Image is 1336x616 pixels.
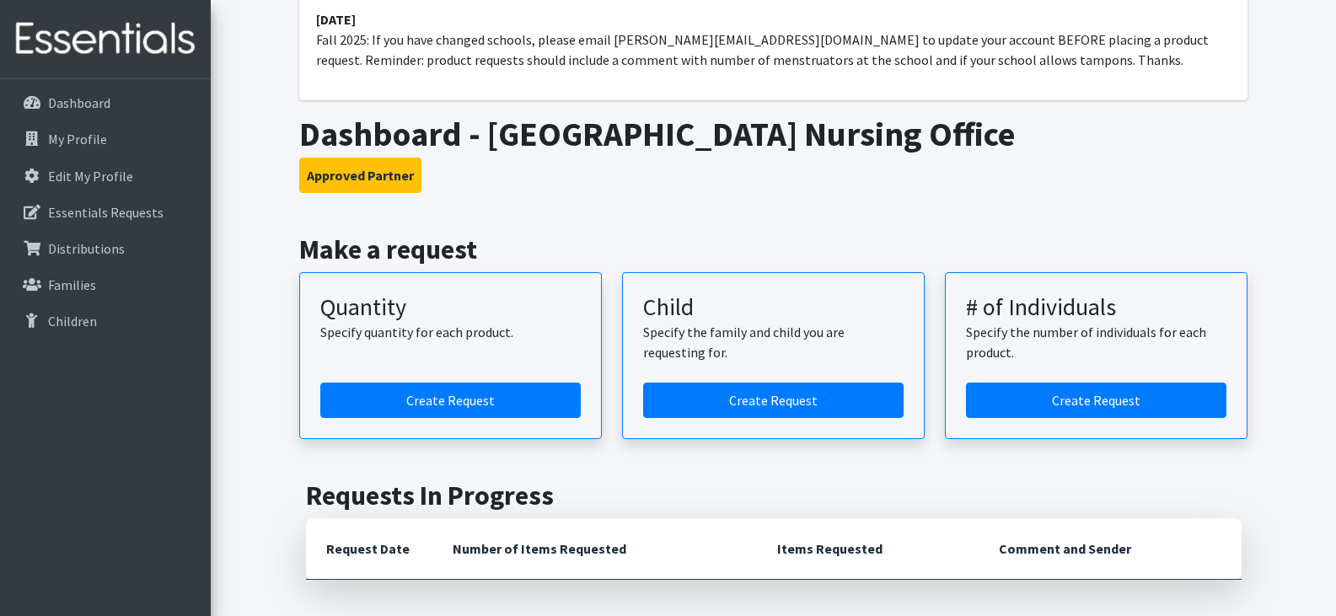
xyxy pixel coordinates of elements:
p: Children [48,313,97,329]
th: Number of Items Requested [432,518,758,580]
th: Comment and Sender [979,518,1241,580]
th: Items Requested [757,518,979,580]
h2: Make a request [299,233,1247,265]
a: Create a request by number of individuals [966,383,1226,418]
a: Create a request by quantity [320,383,581,418]
a: Children [7,304,204,338]
p: Dashboard [48,94,110,111]
p: Essentials Requests [48,204,164,221]
h1: Dashboard - [GEOGRAPHIC_DATA] Nursing Office [299,114,1247,154]
a: Distributions [7,232,204,265]
button: Approved Partner [299,158,421,193]
a: Edit My Profile [7,159,204,193]
a: My Profile [7,122,204,156]
p: Families [48,276,96,293]
h3: Quantity [320,293,581,322]
img: HumanEssentials [7,11,204,67]
p: Edit My Profile [48,168,133,185]
h3: # of Individuals [966,293,1226,322]
a: Essentials Requests [7,196,204,229]
a: Dashboard [7,86,204,120]
a: Families [7,268,204,302]
h2: Requests In Progress [306,479,1242,512]
p: Distributions [48,240,125,257]
a: Create a request for a child or family [643,383,904,418]
strong: [DATE] [316,11,356,28]
p: Specify the family and child you are requesting for. [643,322,904,362]
p: Specify the number of individuals for each product. [966,322,1226,362]
th: Request Date [306,518,432,580]
p: My Profile [48,131,107,147]
h3: Child [643,293,904,322]
p: Specify quantity for each product. [320,322,581,342]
